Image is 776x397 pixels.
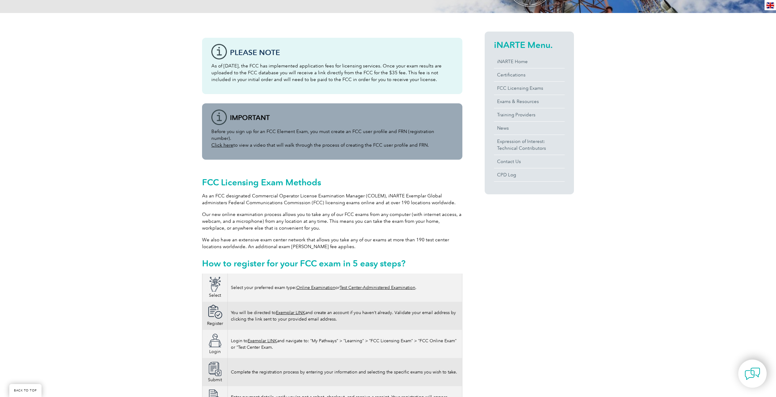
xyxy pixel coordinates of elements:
[494,122,565,135] a: News
[202,302,228,330] td: Register
[494,108,565,121] a: Training Providers
[211,128,453,149] p: Before you sign up for an FCC Element Exam, you must create an FCC user profile and FRN (registra...
[228,358,462,386] td: Complete the registration process by entering your information and selecting the specific exams y...
[340,285,415,290] a: Test Center-Administered Examination
[494,40,565,50] h2: iNARTE Menu.
[766,2,774,8] img: en
[202,258,462,268] h2: How to register for your FCC exam in 5 easy steps?
[202,236,462,250] p: We also have an extensive exam center network that allows you take any of our exams at more than ...
[211,63,453,83] p: As of [DATE], the FCC has implemented application fees for licensing services. Once your exam res...
[276,310,305,315] a: Exemplar LINK
[9,384,42,397] a: BACK TO TOP
[494,82,565,95] a: FCC Licensing Exams
[494,155,565,168] a: Contact Us
[202,330,228,358] td: Login
[228,274,462,302] td: Select your preferred exam type: or .
[494,55,565,68] a: iNARTE Home
[202,358,228,386] td: Submit
[745,366,760,382] img: contact-chat.png
[228,302,462,330] td: You will be directed to and create an account if you haven’t already. Validate your email address...
[202,177,462,187] h2: FCC Licensing Exam Methods
[230,49,453,56] h3: Please note
[202,192,462,206] p: As an FCC designated Commercial Operator License Examination Manager (COLEM), iNARTE Exemplar Glo...
[248,338,277,343] a: Exemplar LINK
[202,274,228,302] td: Select
[494,68,565,81] a: Certifications
[494,168,565,181] a: CPD Log
[494,135,565,155] a: Expression of Interest:Technical Contributors
[494,95,565,108] a: Exams & Resources
[228,330,462,358] td: Login to and navigate to: “My Pathways” > “Learning” > “FCC Licensing Exam” > “FCC Online Exam” o...
[296,285,335,290] a: Online Examination
[202,211,462,231] p: Our new online examination process allows you to take any of our FCC exams from any computer (wit...
[211,142,233,148] a: Click here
